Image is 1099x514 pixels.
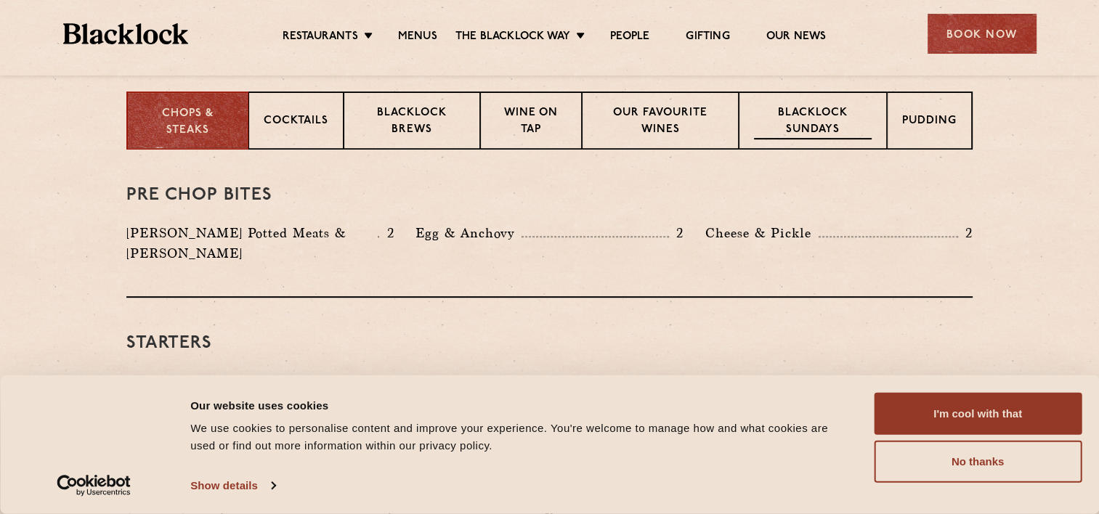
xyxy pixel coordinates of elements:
[142,106,233,139] p: Chops & Steaks
[686,30,729,46] a: Gifting
[610,30,649,46] a: People
[874,441,1082,483] button: No thanks
[415,223,522,243] p: Egg & Anchovy
[455,30,570,46] a: The Blacklock Way
[669,224,684,242] p: 2
[766,30,827,46] a: Our News
[958,224,973,242] p: 2
[63,23,189,44] img: BL_Textured_Logo-footer-cropped.svg
[190,396,841,414] div: Our website uses cookies
[415,371,550,391] p: Pig's Head on Toast
[379,224,394,242] p: 2
[126,371,267,391] p: Mushrooms on Toast
[31,475,158,497] a: Usercentrics Cookiebot - opens in a new window
[359,105,465,139] p: Blacklock Brews
[126,223,378,264] p: [PERSON_NAME] Potted Meats & [PERSON_NAME]
[264,113,328,131] p: Cocktails
[378,372,394,391] p: 8
[190,420,841,454] div: We use cookies to personalise content and improve your experience. You're welcome to manage how a...
[657,372,684,391] p: 8.5
[495,105,567,139] p: Wine on Tap
[126,186,973,205] h3: Pre Chop Bites
[928,14,1037,54] div: Book Now
[874,393,1082,435] button: I'm cool with that
[902,113,957,131] p: Pudding
[705,223,819,243] p: Cheese & Pickle
[754,105,872,139] p: Blacklock Sundays
[126,334,973,353] h3: Starters
[190,475,275,497] a: Show details
[283,30,358,46] a: Restaurants
[705,371,824,391] p: Crayfish Cocktail
[398,30,437,46] a: Menus
[597,105,723,139] p: Our favourite wines
[941,372,973,391] p: 10.5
